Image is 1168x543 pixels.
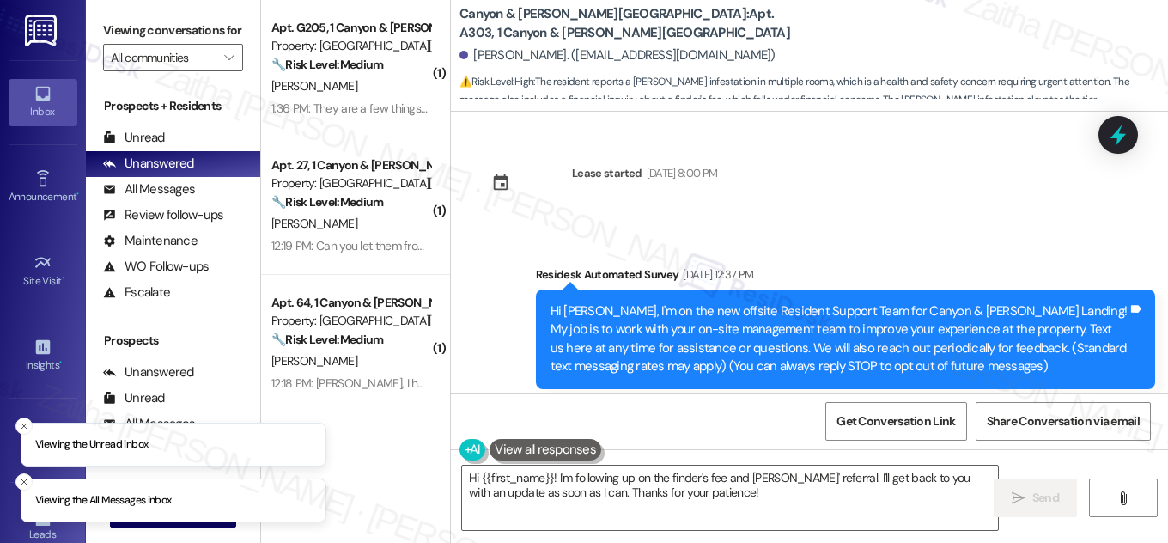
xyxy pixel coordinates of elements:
[103,363,194,381] div: Unanswered
[271,353,357,369] span: [PERSON_NAME]
[271,332,383,347] strong: 🔧 Risk Level: Medium
[35,437,148,453] p: Viewing the Unread inbox
[987,412,1140,430] span: Share Conversation via email
[103,232,198,250] div: Maintenance
[1012,491,1025,505] i: 
[994,479,1077,517] button: Send
[271,294,430,312] div: Apt. 64, 1 Canyon & [PERSON_NAME][GEOGRAPHIC_DATA]
[35,493,172,509] p: Viewing the All Messages inbox
[103,155,194,173] div: Unanswered
[271,156,430,174] div: Apt. 27, 1 Canyon & [PERSON_NAME][GEOGRAPHIC_DATA]
[271,216,357,231] span: [PERSON_NAME]
[103,258,209,276] div: WO Follow-ups
[271,37,430,55] div: Property: [GEOGRAPHIC_DATA][PERSON_NAME]
[1032,489,1059,507] span: Send
[15,473,33,491] button: Close toast
[536,265,1156,290] div: Residesk Automated Survey
[678,265,753,284] div: [DATE] 12:37 PM
[76,188,79,200] span: •
[572,164,642,182] div: Lease started
[103,206,223,224] div: Review follow-ups
[86,332,260,350] div: Prospects
[271,57,383,72] strong: 🔧 Risk Level: Medium
[59,357,62,369] span: •
[9,333,77,379] a: Insights •
[836,412,955,430] span: Get Conversation Link
[271,19,430,37] div: Apt. G205, 1 Canyon & [PERSON_NAME][GEOGRAPHIC_DATA]
[15,418,33,435] button: Close toast
[86,97,260,115] div: Prospects + Residents
[459,46,776,64] div: [PERSON_NAME]. ([EMAIL_ADDRESS][DOMAIN_NAME])
[976,402,1151,441] button: Share Conversation via email
[1116,491,1129,505] i: 
[459,75,533,88] strong: ⚠️ Risk Level: High
[224,51,234,64] i: 
[9,417,77,463] a: Buildings
[103,180,195,198] div: All Messages
[271,312,430,330] div: Property: [GEOGRAPHIC_DATA][PERSON_NAME]
[271,238,947,253] div: 12:19 PM: Can you let them front office know that I'll have the rest of my balance dropped off [D...
[103,17,243,44] label: Viewing conversations for
[271,78,357,94] span: [PERSON_NAME]
[459,73,1168,110] span: : The resident reports a [PERSON_NAME] infestation in multiple rooms, which is a health and safet...
[825,402,966,441] button: Get Conversation Link
[103,284,170,302] div: Escalate
[271,174,430,192] div: Property: [GEOGRAPHIC_DATA][PERSON_NAME]
[103,129,165,147] div: Unread
[271,194,383,210] strong: 🔧 Risk Level: Medium
[642,164,718,182] div: [DATE] 8:00 PM
[551,302,1128,376] div: Hi [PERSON_NAME], I'm on the new offsite Resident Support Team for Canyon & [PERSON_NAME] Landing...
[462,466,998,530] textarea: Hi {{first_name}}! I'm following up on the finder's fee and [PERSON_NAME]' referral. I'll get bac...
[103,389,165,407] div: Unread
[111,44,216,71] input: All communities
[9,79,77,125] a: Inbox
[25,15,60,46] img: ResiDesk Logo
[9,248,77,295] a: Site Visit •
[459,5,803,42] b: Canyon & [PERSON_NAME][GEOGRAPHIC_DATA]: Apt. A303, 1 Canyon & [PERSON_NAME][GEOGRAPHIC_DATA]
[62,272,64,284] span: •
[536,389,1156,414] div: Tagged as:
